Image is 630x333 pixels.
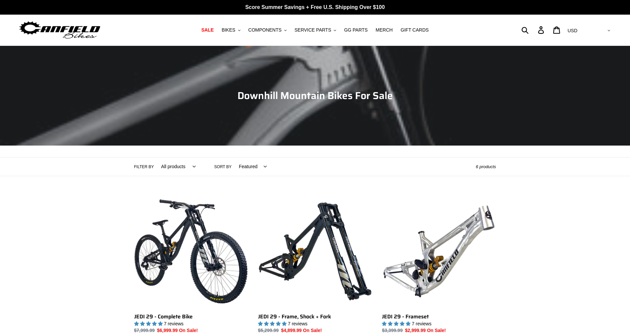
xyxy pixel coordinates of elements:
span: MERCH [376,27,393,33]
img: Canfield Bikes [18,20,101,41]
span: SERVICE PARTS [295,27,331,33]
span: 6 products [476,164,496,169]
a: SALE [198,26,217,35]
button: BIKES [218,26,243,35]
button: COMPONENTS [245,26,290,35]
input: Search [525,23,542,37]
button: SERVICE PARTS [291,26,339,35]
label: Filter by [134,164,154,170]
a: GIFT CARDS [397,26,432,35]
span: COMPONENTS [248,27,282,33]
span: BIKES [222,27,235,33]
span: SALE [201,27,214,33]
label: Sort by [214,164,231,170]
span: GG PARTS [344,27,368,33]
span: GIFT CARDS [401,27,429,33]
span: Downhill Mountain Bikes For Sale [237,88,393,103]
a: GG PARTS [341,26,371,35]
a: MERCH [372,26,396,35]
